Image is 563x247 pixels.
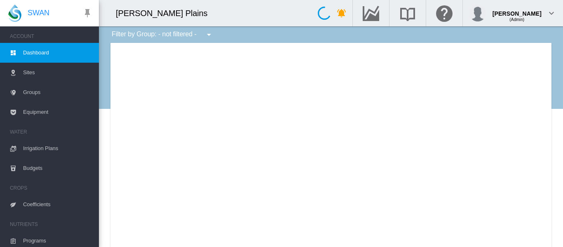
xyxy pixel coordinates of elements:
span: Sites [23,63,92,82]
md-icon: icon-chevron-down [547,8,556,18]
div: [PERSON_NAME] [493,6,542,14]
span: (Admin) [509,17,524,22]
md-icon: Go to the Data Hub [361,8,381,18]
button: icon-bell-ring [333,5,350,21]
div: [PERSON_NAME] Plains [116,7,215,19]
md-icon: icon-bell-ring [337,8,347,18]
md-icon: icon-pin [82,8,92,18]
span: Equipment [23,102,92,122]
button: icon-menu-down [201,26,217,43]
span: Dashboard [23,43,92,63]
img: SWAN-Landscape-Logo-Colour-drop.png [8,5,21,22]
div: Filter by Group: - not filtered - [106,26,220,43]
span: NUTRIENTS [10,218,92,231]
span: Groups [23,82,92,102]
span: Budgets [23,158,92,178]
md-icon: icon-menu-down [204,30,214,40]
span: ACCOUNT [10,30,92,43]
md-icon: Click here for help [434,8,454,18]
span: CROPS [10,181,92,195]
span: Irrigation Plans [23,139,92,158]
md-icon: Search the knowledge base [398,8,418,18]
img: profile.jpg [469,5,486,21]
span: SWAN [28,8,49,18]
span: WATER [10,125,92,139]
span: Coefficients [23,195,92,214]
